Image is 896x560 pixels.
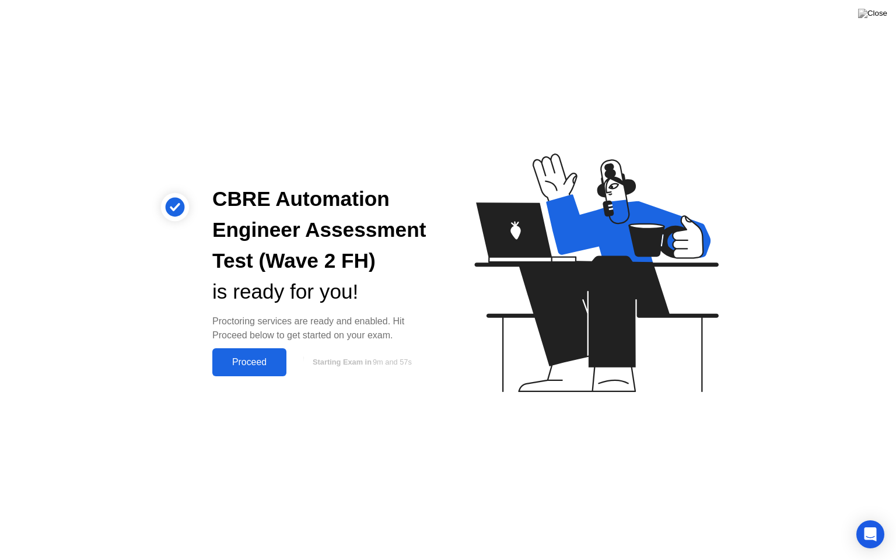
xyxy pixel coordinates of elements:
[856,520,884,548] div: Open Intercom Messenger
[212,314,429,342] div: Proctoring services are ready and enabled. Hit Proceed below to get started on your exam.
[858,9,887,18] img: Close
[212,276,429,307] div: is ready for you!
[216,357,283,367] div: Proceed
[212,184,429,276] div: CBRE Automation Engineer Assessment Test (Wave 2 FH)
[212,348,286,376] button: Proceed
[373,358,412,366] span: 9m and 57s
[292,351,429,373] button: Starting Exam in9m and 57s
